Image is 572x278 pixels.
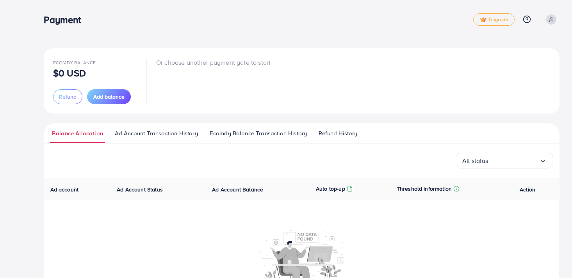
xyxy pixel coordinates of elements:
[115,129,198,138] span: Ad Account Transaction History
[210,129,307,138] span: Ecomdy Balance Transaction History
[50,186,79,193] span: Ad account
[473,13,515,26] a: tickUpgrade
[53,89,82,104] button: Refund
[93,93,125,101] span: Add balance
[520,186,535,193] span: Action
[52,129,103,138] span: Balance Allocation
[53,59,96,66] span: Ecomdy Balance
[480,17,508,23] span: Upgrade
[462,155,488,167] span: All status
[480,17,486,23] img: tick
[156,58,271,67] p: Or choose another payment gate to start
[456,153,553,168] div: Search for option
[319,129,357,138] span: Refund History
[397,184,452,193] p: Threshold information
[212,186,263,193] span: Ad Account Balance
[316,184,345,193] p: Auto top-up
[117,186,163,193] span: Ad Account Status
[44,14,87,25] h3: Payment
[87,89,131,104] button: Add balance
[53,68,86,78] p: $0 USD
[488,155,539,167] input: Search for option
[59,93,77,101] span: Refund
